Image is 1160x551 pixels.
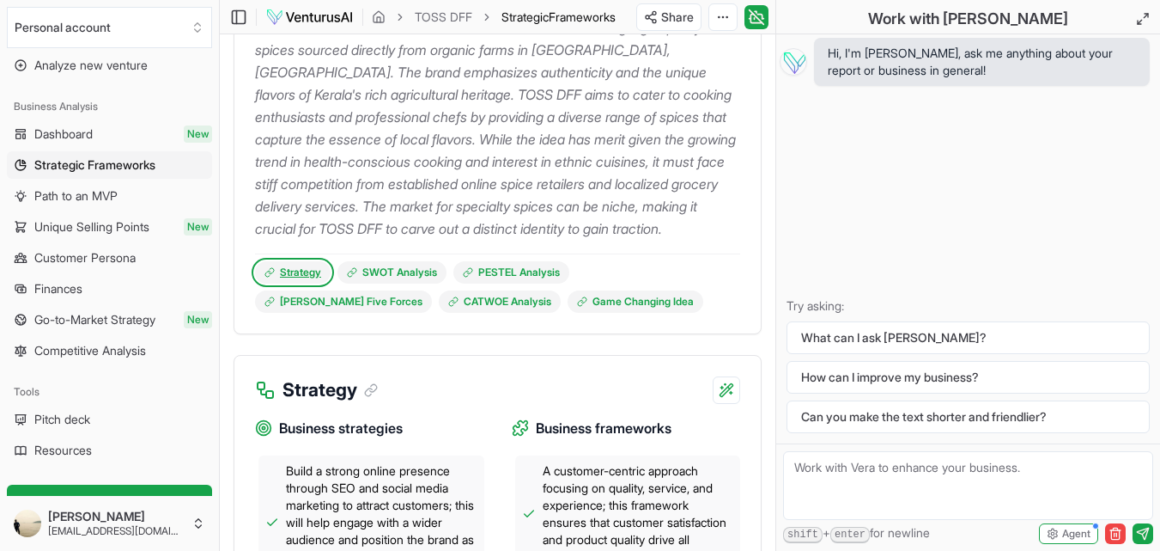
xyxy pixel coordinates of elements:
[830,527,870,543] kbd: enter
[58,493,180,511] span: Upgrade to a paid plan
[1039,523,1098,544] button: Agent
[34,126,93,143] span: Dashboard
[48,524,185,538] span: [EMAIL_ADDRESS][DOMAIN_NAME]
[255,261,331,284] a: Strategy
[34,218,149,236] span: Unique Selling Points
[34,311,155,328] span: Go-to-Market Strategy
[786,297,1150,315] p: Try asking:
[1062,527,1090,541] span: Agent
[372,9,616,26] nav: breadcrumb
[439,291,561,313] a: CATWOE Analysis
[7,120,212,148] a: DashboardNew
[48,509,185,524] span: [PERSON_NAME]
[7,182,212,210] a: Path to an MVP
[453,261,569,284] a: PESTEL Analysis
[255,16,740,240] p: TOSS DFF is an ecommerce business dedicated to delivering high-quality spices sourced directly fr...
[7,485,212,519] a: Upgrade to a paid plan
[265,7,354,28] img: logo
[783,524,930,543] span: + for newline
[7,306,212,334] a: Go-to-Market StrategyNew
[7,93,212,120] div: Business Analysis
[7,437,212,464] a: Resources
[661,9,694,26] span: Share
[7,7,212,48] button: Select an organization
[34,187,118,205] span: Path to an MVP
[7,378,212,406] div: Tools
[415,9,472,26] a: TOSS DFF
[34,156,155,174] span: Strategic Frameworks
[34,249,136,266] span: Customer Persona
[568,291,703,313] a: Game Changing Idea
[14,510,41,537] img: ACg8ocLj8187Yi7XRFYkYpapxFaLY3Xmvk1NjMXJKULa0_fx9mtLP04=s96-c
[780,48,807,76] img: Vera
[786,361,1150,394] button: How can I improve my business?
[7,244,212,272] a: Customer Persona
[184,218,212,236] span: New
[828,45,1136,79] span: Hi, I'm [PERSON_NAME], ask me anything about your report or business in general!
[279,418,403,439] span: Business strategies
[549,9,616,24] span: Frameworks
[868,7,1068,31] h2: Work with [PERSON_NAME]
[34,342,146,359] span: Competitive Analysis
[34,57,148,74] span: Analyze new venture
[184,311,212,328] span: New
[34,442,92,459] span: Resources
[7,503,212,544] button: [PERSON_NAME][EMAIL_ADDRESS][DOMAIN_NAME]
[786,321,1150,354] button: What can I ask [PERSON_NAME]?
[7,151,212,179] a: Strategic Frameworks
[501,9,616,26] span: StrategicFrameworks
[786,401,1150,433] button: Can you make the text shorter and friendlier?
[7,337,212,364] a: Competitive Analysis
[337,261,446,284] a: SWOT Analysis
[7,52,212,79] a: Analyze new venture
[7,275,212,303] a: Finances
[184,126,212,143] span: New
[783,527,823,543] kbd: shift
[7,213,212,241] a: Unique Selling PointsNew
[636,3,701,31] button: Share
[282,377,378,404] h3: Strategy
[255,291,432,313] a: [PERSON_NAME] Five Forces
[7,406,212,433] a: Pitch deck
[34,411,90,428] span: Pitch deck
[536,418,671,439] span: Business frameworks
[34,280,82,297] span: Finances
